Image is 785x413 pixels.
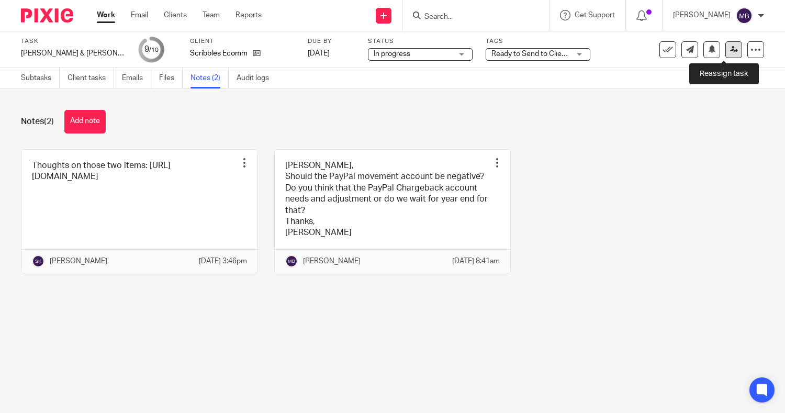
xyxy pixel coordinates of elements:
label: Status [368,37,473,46]
div: [PERSON_NAME] & [PERSON_NAME] - [DATE] [21,48,126,59]
span: Ready to Send to Clients + 1 [491,50,584,58]
a: Notes (2) [190,68,229,88]
a: Audit logs [237,68,277,88]
span: [DATE] [308,50,330,57]
a: Reports [235,10,262,20]
a: Team [203,10,220,20]
p: [DATE] 3:46pm [199,256,247,266]
div: David &amp; Gene - Sept 2025 [21,48,126,59]
img: svg%3E [285,255,298,267]
a: Client tasks [68,68,114,88]
img: Pixie [21,8,73,23]
p: [PERSON_NAME] [303,256,361,266]
a: Clients [164,10,187,20]
img: svg%3E [736,7,753,24]
a: Work [97,10,115,20]
span: Get Support [575,12,615,19]
a: Files [159,68,183,88]
label: Due by [308,37,355,46]
input: Search [423,13,518,22]
a: Emails [122,68,151,88]
button: Add note [64,110,106,133]
p: [DATE] 8:41am [452,256,500,266]
p: [PERSON_NAME] [673,10,731,20]
label: Task [21,37,126,46]
a: Email [131,10,148,20]
label: Client [190,37,295,46]
div: 9 [144,43,159,55]
small: /10 [149,47,159,53]
h1: Notes [21,116,54,127]
p: Scribbles Ecomm [190,48,248,59]
img: svg%3E [32,255,44,267]
label: Tags [486,37,590,46]
p: [PERSON_NAME] [50,256,107,266]
span: In progress [374,50,410,58]
a: Subtasks [21,68,60,88]
span: (2) [44,117,54,126]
